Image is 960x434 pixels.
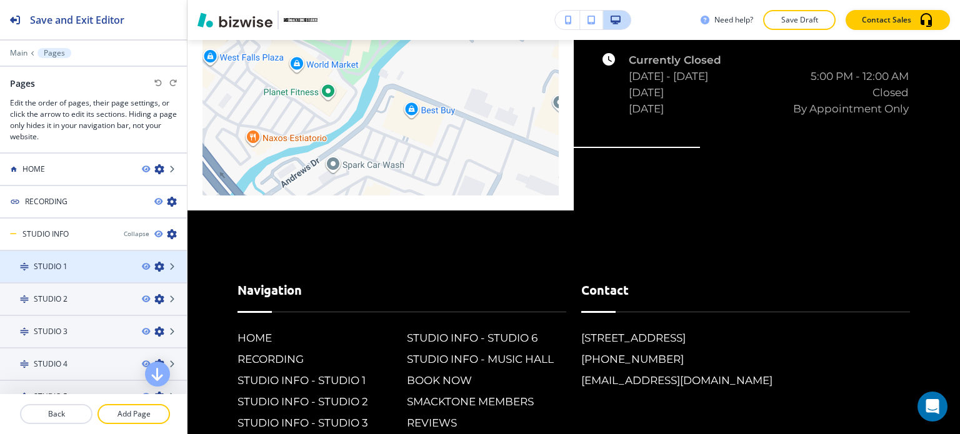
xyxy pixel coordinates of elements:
[34,391,67,402] h4: STUDIO 5
[20,295,29,303] img: Drag
[407,330,566,346] h6: STUDIO INFO - STUDIO 6
[862,14,911,26] p: Contact Sales
[629,52,909,68] h6: Currently Closed
[22,164,45,175] h4: HOME
[714,14,753,26] h3: Need help?
[237,372,397,388] h6: STUDIO INFO - STUDIO 1
[20,327,29,336] img: Drag
[34,293,67,305] h4: STUDIO 2
[407,415,566,431] h6: REVIEWS
[37,48,71,58] button: Pages
[917,392,947,422] div: Open Intercom Messenger
[581,372,772,388] a: [EMAIL_ADDRESS][DOMAIN_NAME]
[34,358,67,370] h4: STUDIO 4
[846,10,950,30] button: Contact Sales
[10,77,35,90] h2: Pages
[872,84,909,101] h6: Closed
[10,97,177,142] h3: Edit the order of pages, their page settings, or click the arrow to edit its sections. Hiding a p...
[581,351,684,367] a: [PHONE_NUMBER]
[407,393,566,410] h6: SMACKTONE MEMBERS
[124,229,149,239] button: Collapse
[237,351,397,367] a: RECORDING
[10,49,27,57] button: Main
[629,84,664,101] h6: [DATE]
[20,360,29,368] img: Drag
[237,282,302,298] strong: Navigation
[34,261,67,272] h4: STUDIO 1
[197,12,272,27] img: Bizwise Logo
[237,393,397,410] h6: STUDIO INFO - STUDIO 2
[407,351,566,367] h6: STUDIO INFO - MUSIC HALL
[811,68,909,84] h6: 5:00 PM - 12:00 AM
[25,196,67,207] h4: RECORDING
[20,404,92,424] button: Back
[629,68,708,84] h6: [DATE] - [DATE]
[21,408,91,420] p: Back
[793,101,909,117] h6: By Appointment Only
[30,12,124,27] h2: Save and Exit Editor
[44,49,65,57] p: Pages
[581,282,629,298] strong: Contact
[581,330,686,346] a: [STREET_ADDRESS]
[22,229,69,240] h4: STUDIO INFO
[763,10,836,30] button: Save Draft
[20,262,29,271] img: Drag
[20,392,29,401] img: Drag
[34,326,67,337] h4: STUDIO 3
[99,408,169,420] p: Add Page
[97,404,170,424] button: Add Page
[779,14,819,26] p: Save Draft
[284,18,317,21] img: Your Logo
[237,330,397,346] h6: HOME
[237,415,397,431] h6: STUDIO INFO - STUDIO 3
[407,372,566,388] h6: BOOK NOW
[629,101,664,117] h6: [DATE]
